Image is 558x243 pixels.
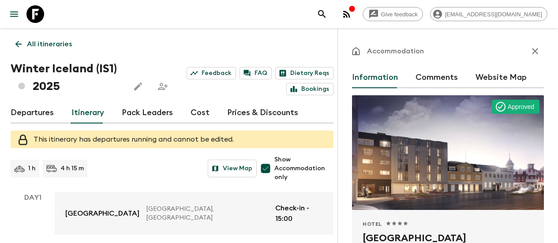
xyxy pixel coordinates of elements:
button: Comments [416,67,458,88]
span: This itinerary has departures running and cannot be edited. [34,136,234,143]
p: All itineraries [27,39,72,49]
p: 1 h [28,164,36,173]
a: [GEOGRAPHIC_DATA][GEOGRAPHIC_DATA], [GEOGRAPHIC_DATA]Check-in - 15:00 [55,192,333,235]
button: Information [352,67,398,88]
a: Departures [11,102,54,123]
button: Edit this itinerary [129,78,147,95]
a: All itineraries [11,35,77,53]
a: Pack Leaders [122,102,173,123]
span: Hotel [363,221,382,228]
a: Dietary Reqs [275,67,333,79]
a: Feedback [187,67,236,79]
p: [GEOGRAPHIC_DATA], [GEOGRAPHIC_DATA] [146,205,268,222]
button: menu [5,5,23,23]
a: Prices & Discounts [227,102,298,123]
span: [EMAIL_ADDRESS][DOMAIN_NAME] [440,11,547,18]
div: Photo of Exeter Hotel [352,95,544,210]
h1: Winter Iceland (IS1) 2025 [11,60,122,95]
p: Day 1 [11,192,55,203]
button: View Map [208,160,257,177]
span: Give feedback [376,11,423,18]
p: Check-in - 15:00 [275,203,323,224]
a: Itinerary [71,102,104,123]
a: FAQ [240,67,272,79]
a: Give feedback [363,7,423,21]
p: Approved [508,102,534,111]
p: Accommodation [367,46,424,56]
span: Share this itinerary [154,78,172,95]
a: Cost [191,102,210,123]
p: 4 h 15 m [60,164,84,173]
button: Website Map [476,67,527,88]
span: Show Accommodation only [274,155,333,182]
div: [EMAIL_ADDRESS][DOMAIN_NAME] [430,7,547,21]
a: Bookings [286,83,333,95]
p: [GEOGRAPHIC_DATA] [65,208,139,219]
button: search adventures [313,5,331,23]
